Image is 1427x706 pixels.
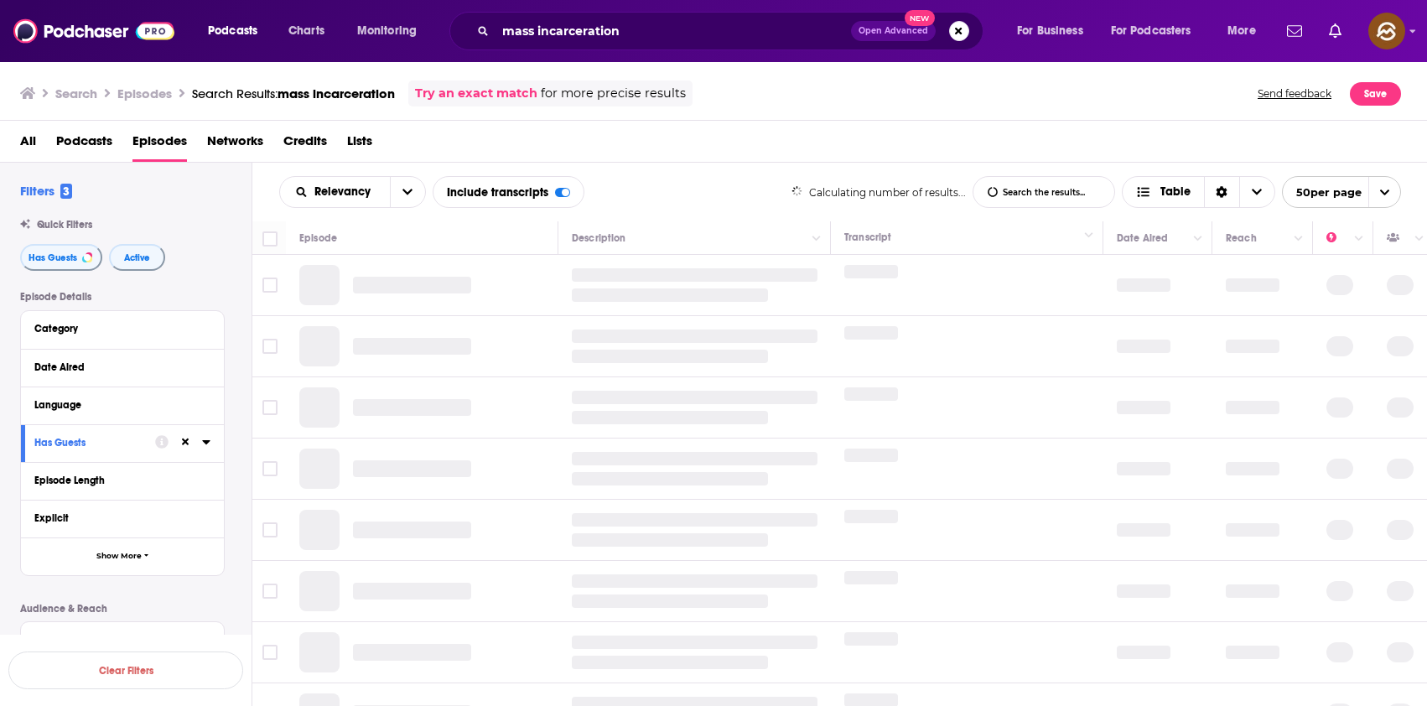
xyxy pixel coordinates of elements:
button: open menu [1100,18,1216,44]
p: Episode Details [20,291,225,303]
div: Episode [299,228,337,248]
p: Audience & Reach [20,603,225,615]
div: Transcript [844,227,891,247]
span: More [1227,19,1256,43]
button: open menu [390,177,425,207]
div: Has Guests [1387,228,1410,248]
a: Charts [278,18,335,44]
button: Has Guests [34,432,155,453]
span: Toggle select row [262,400,278,415]
div: Date Aired [1117,228,1168,248]
button: Has Guests [20,244,102,271]
button: Show More [21,537,224,575]
span: For Business [1017,19,1083,43]
button: Show profile menu [1368,13,1405,49]
span: New [905,10,935,26]
h3: Episodes [117,86,172,101]
button: Date Aired [34,356,210,377]
div: Transcript [844,221,891,247]
a: Show notifications dropdown [1322,17,1348,45]
div: Has Guests [34,437,144,449]
button: Language [34,394,210,415]
button: open menu [196,18,279,44]
a: Try an exact match [415,84,537,103]
a: Show notifications dropdown [1280,17,1309,45]
span: Monitoring [357,19,417,43]
div: Explicit [34,512,200,524]
button: open menu [1216,18,1277,44]
div: Search Results: [192,86,395,101]
span: Has Guests [29,253,77,262]
button: Column Actions [1349,229,1369,249]
button: open menu [1282,176,1401,208]
button: Explicit [34,507,210,528]
span: Toggle select row [262,522,278,537]
div: Reach [1226,228,1257,248]
a: Search Results:mass incarceration [192,86,395,101]
div: Sort Direction [1204,177,1239,207]
span: Charts [288,19,324,43]
button: Column Actions [807,229,827,249]
button: open menu [345,18,438,44]
a: Credits [283,127,327,162]
h2: Choose List sort [279,176,426,208]
div: Include transcripts [433,176,584,208]
span: Logged in as hey85204 [1368,13,1405,49]
div: Search podcasts, credits, & more... [465,12,999,50]
span: Toggle select row [262,461,278,476]
button: Clear Filters [8,651,243,689]
img: User Profile [1368,13,1405,49]
button: Column Actions [1289,229,1309,249]
span: For Podcasters [1111,19,1191,43]
button: Category [34,318,210,339]
input: Search podcasts, credits, & more... [496,18,851,44]
span: Quick Filters [37,219,92,231]
a: Episodes [132,127,187,162]
div: Category [34,323,200,335]
span: for more precise results [541,84,686,103]
span: 3 [60,184,72,199]
button: Episode Reach [34,629,210,650]
button: Open AdvancedNew [851,21,936,41]
span: Relevancy [314,186,376,198]
div: Language [34,399,200,411]
span: mass incarceration [278,86,395,101]
a: Lists [347,127,372,162]
div: Episode Length [34,475,200,486]
span: 50 per page [1283,179,1362,205]
img: Podchaser - Follow, Share and Rate Podcasts [13,15,174,47]
button: open menu [1005,18,1104,44]
a: All [20,127,36,162]
span: Toggle select row [262,645,278,660]
button: open menu [280,186,390,198]
span: Toggle select row [262,278,278,293]
button: Column Actions [1188,229,1208,249]
span: Active [124,253,150,262]
button: Active [109,244,165,271]
span: Toggle select row [262,584,278,599]
span: Toggle select row [262,339,278,354]
a: Networks [207,127,263,162]
h3: Search [55,86,97,101]
span: Open Advanced [859,27,928,35]
span: Table [1160,186,1191,198]
div: Description [572,228,625,248]
button: Choose View [1122,176,1275,208]
span: Show More [96,552,142,561]
div: Date Aired [34,361,200,373]
button: Save [1350,82,1401,106]
span: Podcasts [208,19,257,43]
h2: Filters [20,183,72,199]
button: Send feedback [1253,80,1336,106]
button: Episode Length [34,470,210,491]
button: Column Actions [1079,226,1099,246]
a: Podcasts [56,127,112,162]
